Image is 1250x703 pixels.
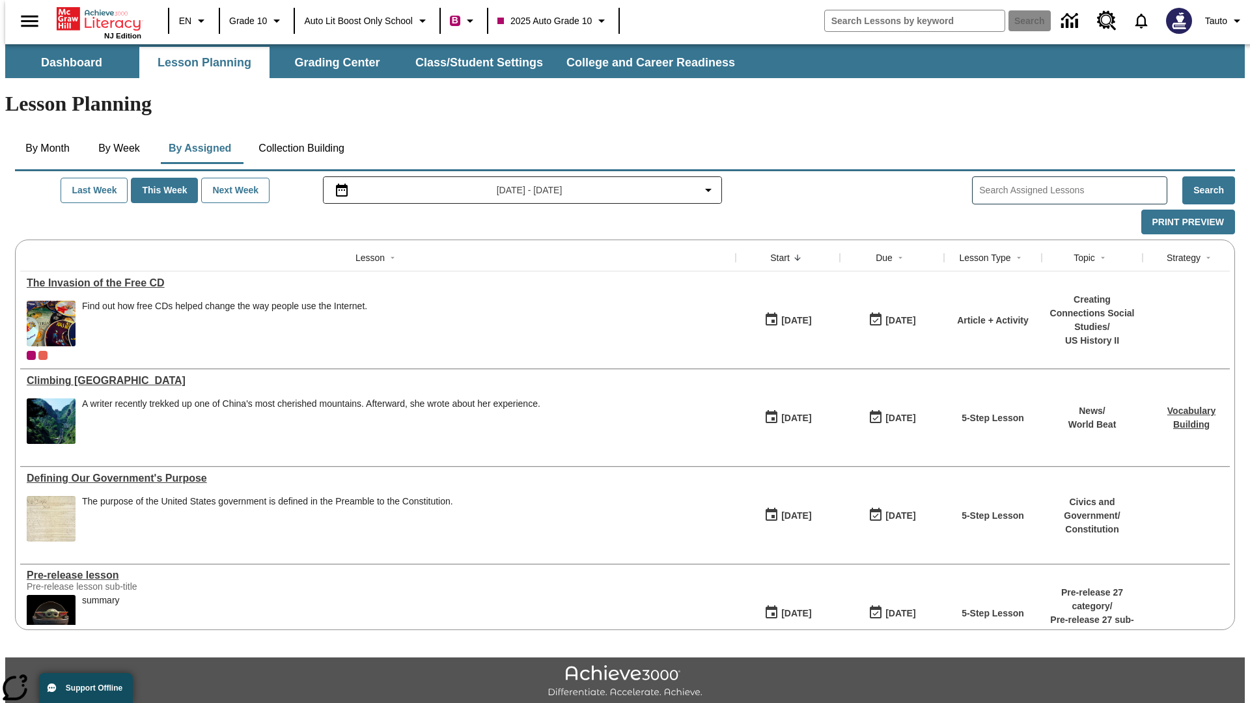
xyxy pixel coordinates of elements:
[957,314,1029,327] p: Article + Activity
[27,375,729,387] a: Climbing Mount Tai, Lessons
[1074,251,1095,264] div: Topic
[87,133,152,164] button: By Week
[492,9,615,33] button: Class: 2025 Auto Grade 10, Select your class
[82,496,453,542] div: The purpose of the United States government is defined in the Preamble to the Constitution.
[497,184,562,197] span: [DATE] - [DATE]
[781,508,811,524] div: [DATE]
[497,14,592,28] span: 2025 Auto Grade 10
[781,410,811,426] div: [DATE]
[893,250,908,266] button: Sort
[760,601,816,626] button: 01/22/25: First time the lesson was available
[27,351,36,360] div: Current Class
[5,92,1245,116] h1: Lesson Planning
[1124,4,1158,38] a: Notifications
[39,673,133,703] button: Support Offline
[27,570,729,581] a: Pre-release lesson, Lessons
[1158,4,1200,38] button: Select a new avatar
[61,178,128,203] button: Last Week
[1053,3,1089,39] a: Data Center
[248,133,355,164] button: Collection Building
[790,250,805,266] button: Sort
[82,398,540,444] span: A writer recently trekked up one of China's most cherished mountains. Afterward, she wrote about ...
[179,14,191,28] span: EN
[1167,251,1201,264] div: Strategy
[139,47,270,78] button: Lesson Planning
[864,503,920,528] button: 03/31/26: Last day the lesson can be accessed
[1089,3,1124,38] a: Resource Center, Will open in new tab
[885,312,915,329] div: [DATE]
[760,406,816,430] button: 07/22/25: First time the lesson was available
[355,251,385,264] div: Lesson
[66,683,122,693] span: Support Offline
[15,133,80,164] button: By Month
[7,47,137,78] button: Dashboard
[825,10,1005,31] input: search field
[27,301,76,346] img: A pile of compact discs with labels saying they offer free hours of America Online access
[1048,613,1136,641] p: Pre-release 27 sub-category
[556,47,745,78] button: College and Career Readiness
[885,508,915,524] div: [DATE]
[1048,293,1136,334] p: Creating Connections Social Studies /
[864,601,920,626] button: 01/25/26: Last day the lesson can be accessed
[1095,250,1111,266] button: Sort
[82,595,120,606] div: summary
[1141,210,1235,235] button: Print Preview
[701,182,716,198] svg: Collapse Date Range Filter
[760,308,816,333] button: 09/01/25: First time the lesson was available
[299,9,436,33] button: School: Auto Lit Boost only School, Select your school
[959,251,1010,264] div: Lesson Type
[82,398,540,409] div: A writer recently trekked up one of China's most cherished mountains. Afterward, she wrote about ...
[27,277,729,289] a: The Invasion of the Free CD, Lessons
[385,250,400,266] button: Sort
[876,251,893,264] div: Due
[158,133,242,164] button: By Assigned
[548,665,702,698] img: Achieve3000 Differentiate Accelerate Achieve
[229,14,267,28] span: Grade 10
[5,44,1245,78] div: SubNavbar
[272,47,402,78] button: Grading Center
[82,595,120,641] div: summary
[1048,495,1136,523] p: Civics and Government /
[962,607,1024,620] p: 5-Step Lesson
[885,410,915,426] div: [DATE]
[1201,250,1216,266] button: Sort
[27,496,76,542] img: This historic document written in calligraphic script on aged parchment, is the Preamble of the C...
[864,406,920,430] button: 06/30/26: Last day the lesson can be accessed
[329,182,717,198] button: Select the date range menu item
[27,277,729,289] div: The Invasion of the Free CD
[1166,8,1192,34] img: Avatar
[38,351,48,360] div: OL 2025 Auto Grade 11
[224,9,290,33] button: Grade: Grade 10, Select a grade
[57,5,141,40] div: Home
[173,9,215,33] button: Language: EN, Select a language
[1048,523,1136,536] p: Constitution
[979,181,1167,200] input: Search Assigned Lessons
[1048,334,1136,348] p: US History II
[405,47,553,78] button: Class/Student Settings
[781,312,811,329] div: [DATE]
[27,473,729,484] div: Defining Our Government's Purpose
[1205,14,1227,28] span: Tauto
[304,14,413,28] span: Auto Lit Boost only School
[452,12,458,29] span: B
[1182,176,1235,204] button: Search
[770,251,790,264] div: Start
[82,301,367,346] div: Find out how free CDs helped change the way people use the Internet.
[1200,9,1250,33] button: Profile/Settings
[27,473,729,484] a: Defining Our Government's Purpose, Lessons
[781,605,811,622] div: [DATE]
[27,570,729,581] div: Pre-release lesson
[27,595,76,641] img: hero alt text
[1048,586,1136,613] p: Pre-release 27 category /
[445,9,483,33] button: Boost Class color is violet red. Change class color
[1167,406,1215,430] a: Vocabulary Building
[962,509,1024,523] p: 5-Step Lesson
[864,308,920,333] button: 09/01/25: Last day the lesson can be accessed
[104,32,141,40] span: NJ Edition
[57,6,141,32] a: Home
